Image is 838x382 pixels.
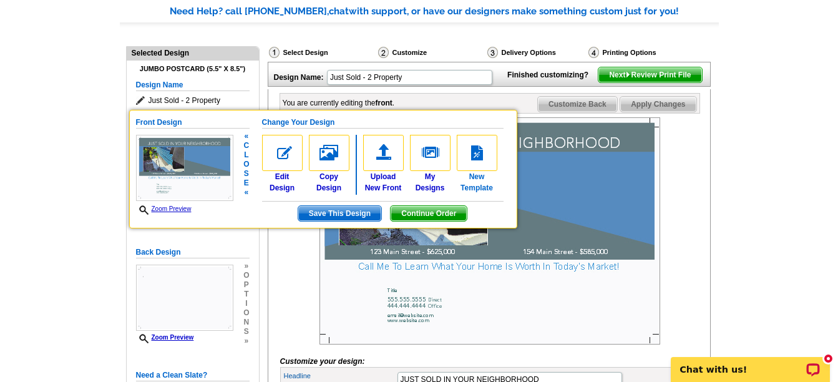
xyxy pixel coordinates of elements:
img: upload-front.gif [363,135,404,171]
span: s [243,169,249,179]
span: l [243,150,249,160]
a: Zoom Preview [136,205,192,212]
h5: Change Your Design [262,117,504,129]
span: chat [329,6,349,17]
img: Delivery Options [487,47,498,58]
img: Printing Options & Summary [588,47,599,58]
span: Continue Order [391,206,467,221]
div: Select Design [268,46,377,62]
button: Save This Design [298,205,382,222]
span: » [243,262,249,271]
span: s [243,327,249,336]
h5: Front Design [136,117,250,129]
img: Customize [378,47,389,58]
span: t [243,290,249,299]
a: Zoom Preview [136,334,194,341]
img: Z18877236_00001_2.jpg [136,265,233,331]
span: Apply Changes [620,97,696,112]
b: front [376,99,392,107]
img: Z18877236_00001_1.jpg [136,135,233,201]
span: p [243,280,249,290]
img: copy-design.gif [309,135,349,171]
div: Need Help? call [PHONE_NUMBER], with support, or have our designers make something custom just fo... [170,4,719,19]
strong: Design Name: [274,73,324,82]
img: edit-design.gif [262,135,303,171]
a: MyDesigns [410,135,451,193]
span: « [243,188,249,197]
img: new-template.gif [457,135,497,171]
span: Next Review Print File [598,67,701,82]
span: Save This Design [298,206,381,221]
h5: Back Design [136,247,250,258]
img: Z18877236_00001_1.jpg [319,117,660,345]
div: You are currently editing the . [283,97,395,109]
span: Customize Back [538,97,617,112]
div: Printing Options [587,46,698,59]
span: Just Sold - 2 Property [136,94,250,107]
h4: Jumbo Postcard (5.5" x 8.5") [136,65,250,73]
a: NewTemplate [457,135,497,193]
div: Customize [377,46,486,62]
img: Select Design [269,47,280,58]
label: Headline [284,371,396,381]
span: n [243,318,249,327]
strong: Finished customizing? [507,71,596,79]
iframe: LiveChat chat widget [663,343,838,382]
span: o [243,308,249,318]
span: o [243,271,249,280]
img: button-next-arrow-white.png [625,72,631,77]
a: EditDesign [262,135,303,193]
h5: Design Name [136,79,250,91]
div: Selected Design [127,47,259,59]
a: UploadNew Front [363,135,404,193]
span: e [243,179,249,188]
img: my-designs.gif [410,135,451,171]
span: « [243,132,249,141]
span: o [243,160,249,169]
span: c [243,141,249,150]
span: i [243,299,249,308]
span: » [243,336,249,346]
i: Customize your design: [280,357,365,366]
h5: Need a Clean Slate? [136,370,250,381]
button: Continue Order [390,205,467,222]
div: Delivery Options [486,46,587,59]
a: Copy Design [309,135,349,193]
